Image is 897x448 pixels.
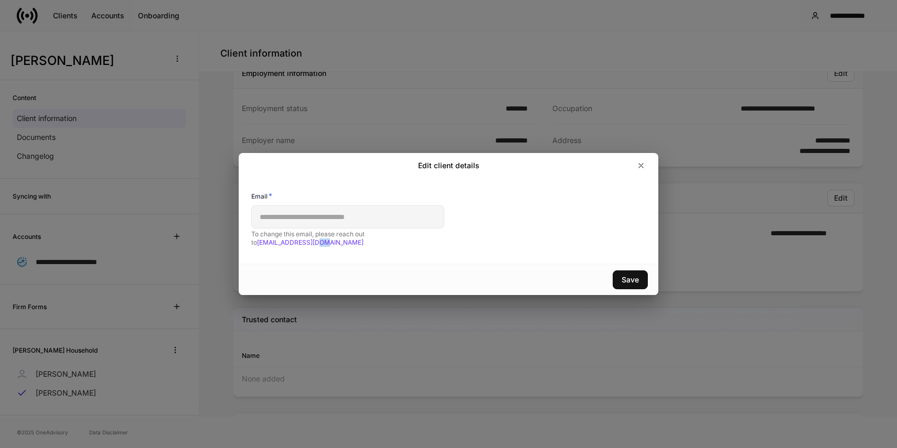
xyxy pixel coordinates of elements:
p: To change this email, please reach out to [251,230,444,247]
a: [EMAIL_ADDRESS][DOMAIN_NAME] [257,238,364,246]
h6: Email [251,191,272,201]
h2: Edit client details [418,160,479,171]
div: Save [622,276,639,283]
button: Save [613,270,648,289]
